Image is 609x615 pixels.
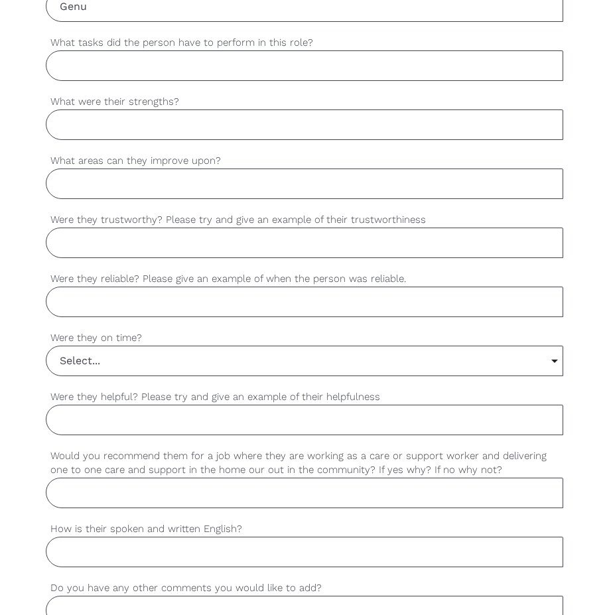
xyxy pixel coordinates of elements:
[46,330,563,346] label: Were they on time?
[46,271,563,287] label: Were they reliable? Please give an example of when the person was reliable.
[46,94,563,109] label: What were their strengths?
[46,581,563,596] label: Do you have any other comments you would like to add?
[46,153,563,169] label: What areas can they improve upon?
[46,448,563,478] label: Would you recommend them for a job where they are working as a care or support worker and deliver...
[46,212,563,228] label: Were they trustworthy? Please try and give an example of their trustworthiness
[46,35,563,50] label: What tasks did the person have to perform in this role?
[46,521,563,537] label: How is their spoken and written English?
[46,389,563,405] label: Were they helpful? Please try and give an example of their helpfulness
